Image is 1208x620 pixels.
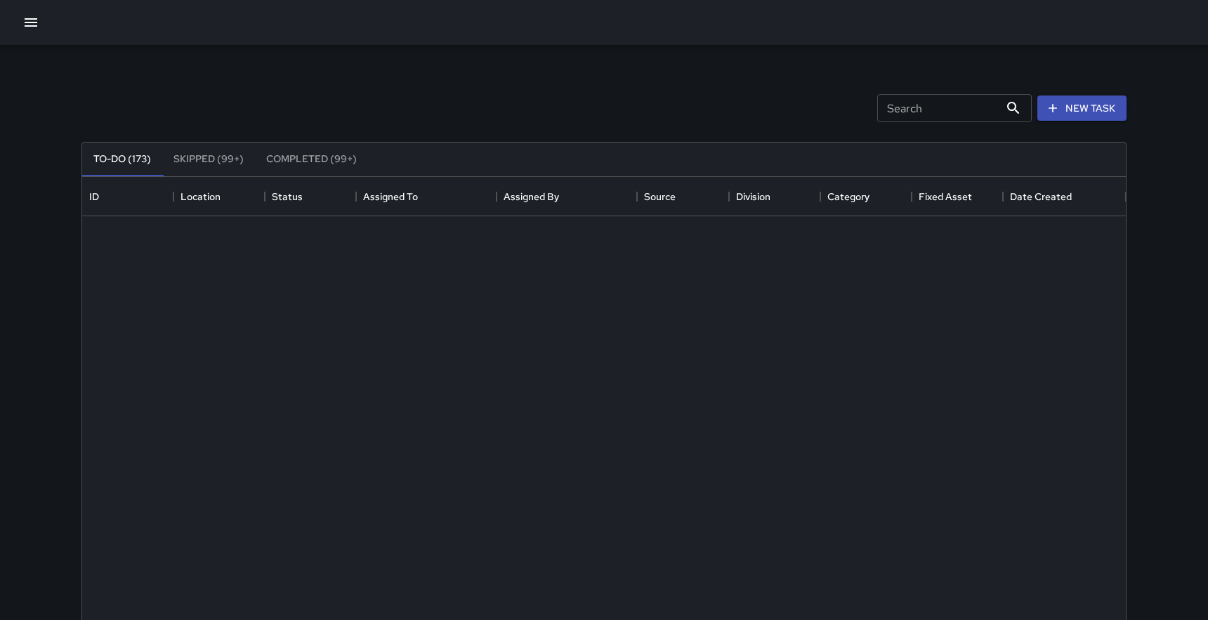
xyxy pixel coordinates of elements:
[820,177,912,216] div: Category
[82,177,173,216] div: ID
[356,177,497,216] div: Assigned To
[912,177,1003,216] div: Fixed Asset
[1037,95,1127,121] button: New Task
[363,177,418,216] div: Assigned To
[1010,177,1072,216] div: Date Created
[180,177,221,216] div: Location
[265,177,356,216] div: Status
[173,177,265,216] div: Location
[644,177,676,216] div: Source
[919,177,972,216] div: Fixed Asset
[637,177,728,216] div: Source
[255,143,368,176] button: Completed (99+)
[89,177,99,216] div: ID
[1003,177,1126,216] div: Date Created
[497,177,637,216] div: Assigned By
[729,177,820,216] div: Division
[82,143,162,176] button: To-Do (173)
[162,143,255,176] button: Skipped (99+)
[736,177,770,216] div: Division
[827,177,869,216] div: Category
[272,177,303,216] div: Status
[504,177,559,216] div: Assigned By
